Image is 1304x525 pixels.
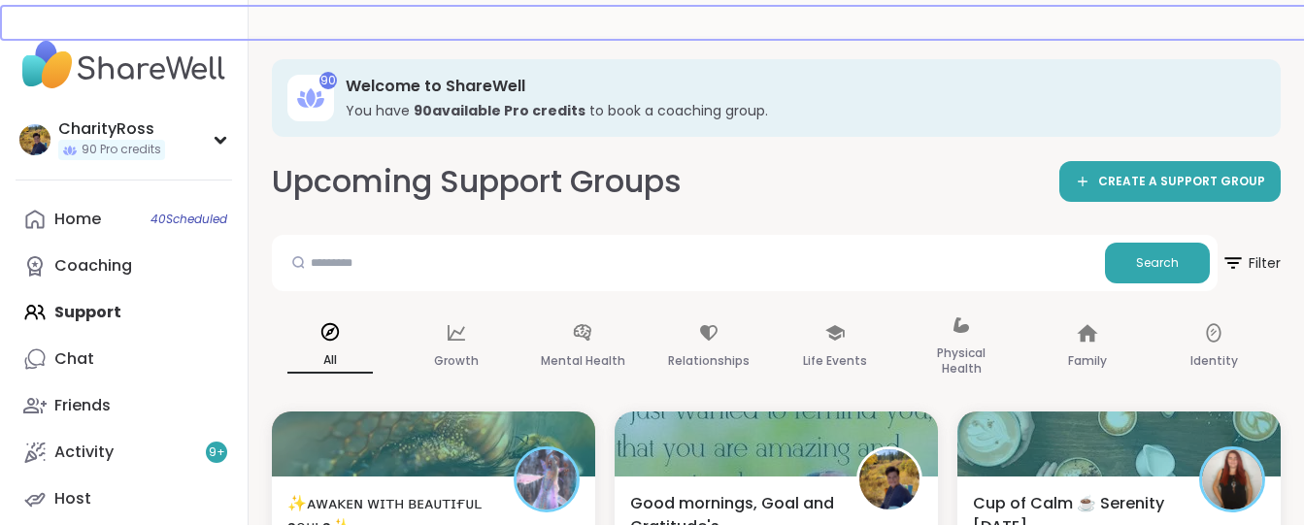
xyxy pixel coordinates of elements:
[859,449,919,509] img: CharityRoss
[668,349,750,373] p: Relationships
[16,429,232,476] a: Activity9+
[58,118,165,140] div: CharityRoss
[82,142,161,158] span: 90 Pro credits
[54,395,111,416] div: Friends
[1202,449,1262,509] img: SarahR83
[803,349,867,373] p: Life Events
[16,382,232,429] a: Friends
[16,476,232,522] a: Host
[16,31,232,99] img: ShareWell Nav Logo
[346,76,1254,97] h3: Welcome to ShareWell
[1098,174,1265,190] span: CREATE A SUPPORT GROUP
[517,449,577,509] img: lyssa
[1190,349,1238,373] p: Identity
[54,348,94,370] div: Chat
[319,72,337,89] div: 90
[414,101,585,120] b: 90 available Pro credit s
[434,349,479,373] p: Growth
[19,124,50,155] img: CharityRoss
[1136,254,1179,272] span: Search
[16,336,232,382] a: Chat
[1221,235,1281,291] button: Filter
[213,257,228,273] iframe: Spotlight
[16,243,232,289] a: Coaching
[54,442,114,463] div: Activity
[54,255,132,277] div: Coaching
[54,488,91,509] div: Host
[1221,240,1281,286] span: Filter
[272,160,682,204] h2: Upcoming Support Groups
[150,212,227,227] span: 40 Scheduled
[541,349,625,373] p: Mental Health
[16,196,232,243] a: Home40Scheduled
[1059,161,1281,202] a: CREATE A SUPPORT GROUP
[287,348,373,374] p: All
[209,444,225,461] span: 9 +
[1068,349,1107,373] p: Family
[54,209,101,230] div: Home
[346,101,1254,120] h3: You have to book a coaching group.
[919,342,1004,380] p: Physical Health
[1105,243,1210,283] button: Search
